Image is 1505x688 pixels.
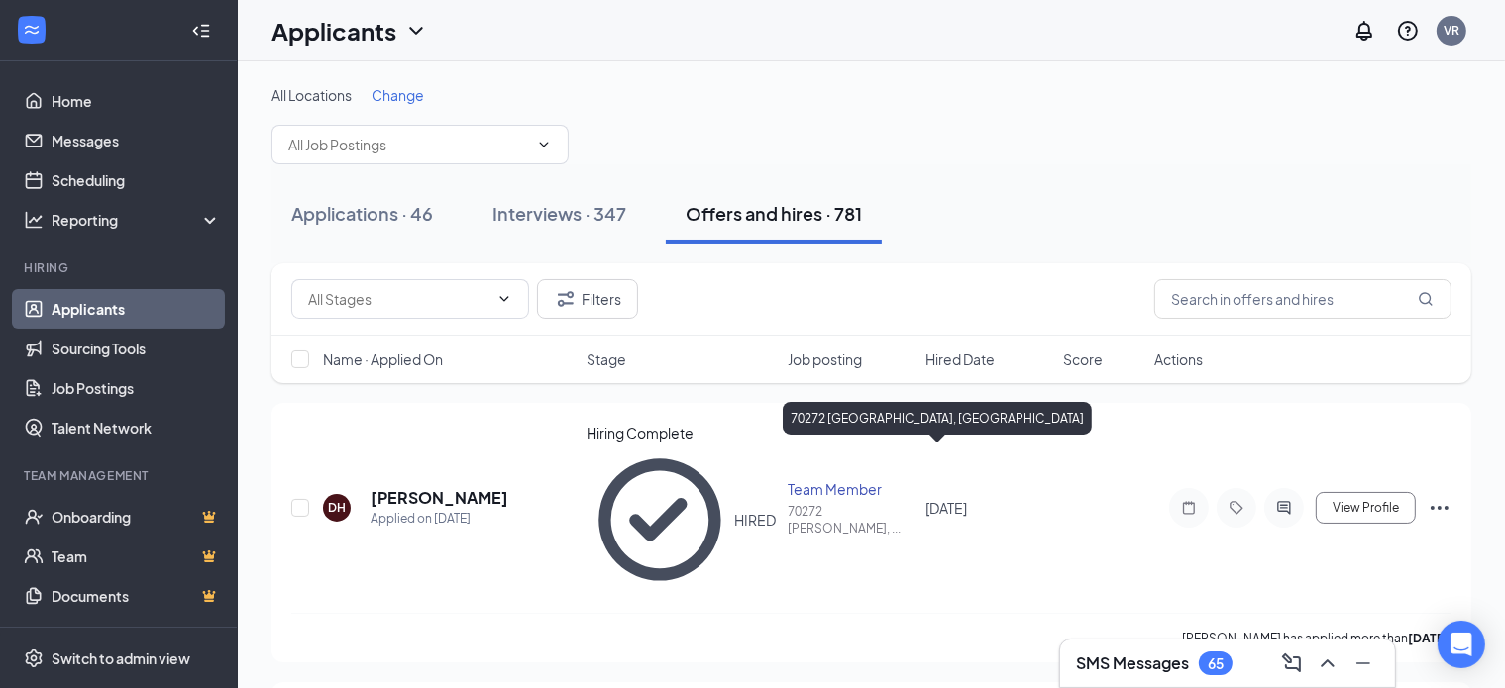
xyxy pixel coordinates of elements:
h1: Applicants [271,14,396,48]
svg: QuestionInfo [1396,19,1420,43]
div: 70272 [GEOGRAPHIC_DATA], [GEOGRAPHIC_DATA] [783,402,1092,435]
span: Score [1063,349,1103,369]
a: Scheduling [52,160,221,200]
div: Team Management [24,467,217,484]
p: [PERSON_NAME] has applied more than . [1182,630,1451,646]
div: Team Member [788,479,914,499]
b: [DATE] [1408,631,1449,645]
div: Interviews · 347 [492,201,626,226]
button: Minimize [1347,647,1379,679]
h3: SMS Messages [1076,652,1189,674]
svg: Notifications [1352,19,1376,43]
input: All Stages [308,288,488,310]
span: Hired Date [925,349,995,369]
a: Home [52,81,221,121]
svg: Analysis [24,210,44,230]
span: Change [372,86,424,104]
button: View Profile [1316,492,1416,524]
span: [DATE] [925,499,967,517]
div: Applied on [DATE] [371,509,508,529]
a: Talent Network [52,408,221,447]
button: Filter Filters [537,279,638,319]
a: SurveysCrown [52,616,221,655]
svg: WorkstreamLogo [22,20,42,40]
div: Open Intercom Messenger [1438,621,1485,668]
svg: Filter [554,287,578,311]
svg: ChevronUp [1316,651,1340,675]
svg: ChevronDown [536,137,552,152]
div: 70272 [PERSON_NAME], ... [788,503,914,537]
svg: MagnifyingGlass [1418,291,1434,307]
span: All Locations [271,86,352,104]
svg: Ellipses [1428,496,1451,520]
h5: [PERSON_NAME] [371,487,508,509]
div: Applications · 46 [291,201,433,226]
div: Hiring Complete [587,423,776,442]
div: Switch to admin view [52,648,190,668]
a: TeamCrown [52,537,221,576]
svg: Settings [24,648,44,668]
span: Actions [1154,349,1203,369]
span: View Profile [1333,501,1399,515]
div: HIRED [734,510,776,530]
svg: ChevronDown [496,291,512,307]
a: OnboardingCrown [52,497,221,537]
a: Sourcing Tools [52,329,221,368]
button: ChevronUp [1312,647,1344,679]
svg: ChevronDown [404,19,428,43]
span: Job posting [788,349,862,369]
span: Stage [587,349,626,369]
div: DH [328,499,346,516]
a: Messages [52,121,221,160]
span: Name · Applied On [323,349,443,369]
a: Job Postings [52,368,221,408]
div: 65 [1208,655,1224,672]
svg: Tag [1225,500,1248,516]
input: Search in offers and hires [1154,279,1451,319]
a: Applicants [52,289,221,329]
div: Offers and hires · 781 [686,201,862,226]
div: Hiring [24,259,217,276]
svg: Collapse [191,21,211,41]
div: VR [1444,22,1459,39]
div: Reporting [52,210,222,230]
button: ComposeMessage [1276,647,1308,679]
svg: ActiveChat [1272,500,1296,516]
svg: Minimize [1351,651,1375,675]
a: DocumentsCrown [52,576,221,616]
svg: CheckmarkCircle [587,446,733,593]
input: All Job Postings [288,134,528,155]
svg: Note [1177,500,1201,516]
svg: ComposeMessage [1280,651,1304,675]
